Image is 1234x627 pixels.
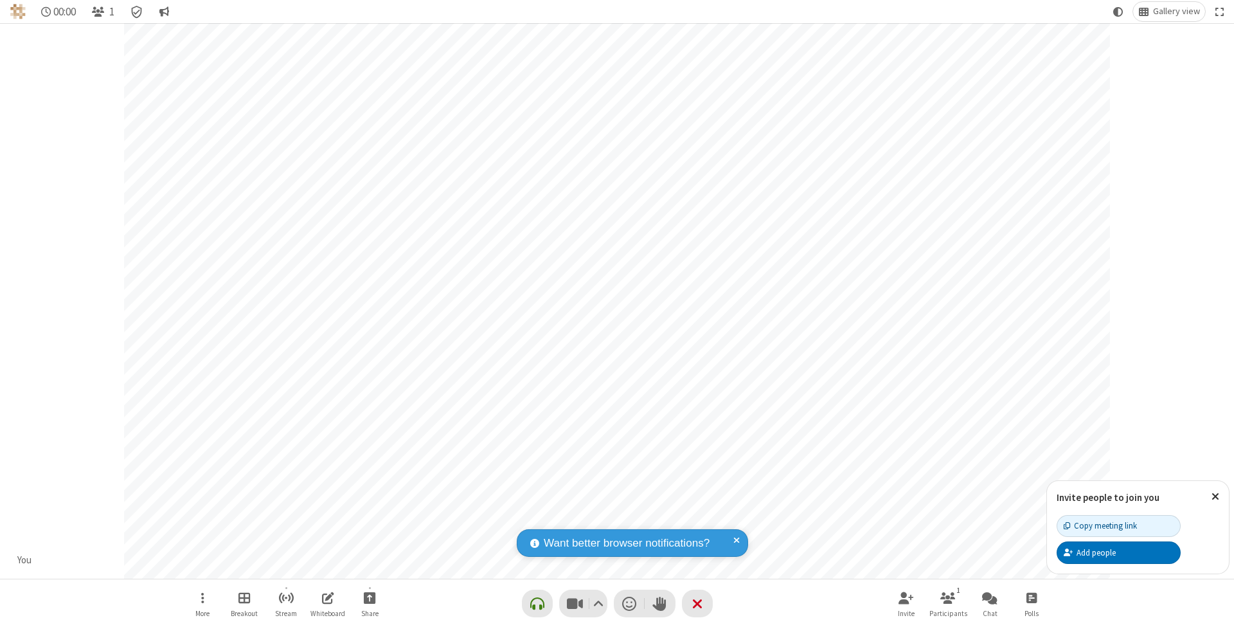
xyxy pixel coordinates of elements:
button: Invite participants (⌘+Shift+I) [887,585,925,622]
button: Video setting [589,590,607,617]
span: 00:00 [53,6,76,18]
div: Meeting details Encryption enabled [125,2,149,21]
button: Open participant list [86,2,120,21]
label: Invite people to join you [1057,491,1159,504]
button: Fullscreen [1210,2,1230,21]
span: Whiteboard [310,610,345,617]
button: Open shared whiteboard [308,585,347,622]
button: Stop video (⌘+Shift+V) [559,590,607,617]
div: You [13,553,37,568]
button: Conversation [154,2,174,21]
button: Copy meeting link [1057,515,1181,537]
button: Start sharing [350,585,389,622]
div: 1 [953,585,964,596]
button: Raise hand [645,590,675,617]
button: Send a reaction [614,590,645,617]
button: End or leave meeting [682,590,713,617]
span: Invite [898,610,915,617]
span: Share [361,610,379,617]
button: Start streaming [267,585,305,622]
span: More [195,610,210,617]
button: Using system theme [1108,2,1129,21]
span: 1 [109,6,114,18]
span: Stream [275,610,297,617]
span: Gallery view [1153,6,1200,17]
button: Open participant list [929,585,967,622]
button: Change layout [1133,2,1205,21]
span: Breakout [231,610,258,617]
img: QA Selenium DO NOT DELETE OR CHANGE [10,4,26,19]
span: Want better browser notifications? [544,535,710,552]
button: Add people [1057,541,1181,563]
button: Open chat [970,585,1009,622]
div: Timer [36,2,82,21]
button: Connect your audio [522,590,553,617]
div: Copy meeting link [1064,520,1137,532]
button: Open menu [183,585,222,622]
button: Close popover [1202,481,1229,513]
button: Manage Breakout Rooms [225,585,264,622]
span: Participants [929,610,967,617]
span: Chat [983,610,997,617]
button: Open poll [1012,585,1051,622]
span: Polls [1024,610,1039,617]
